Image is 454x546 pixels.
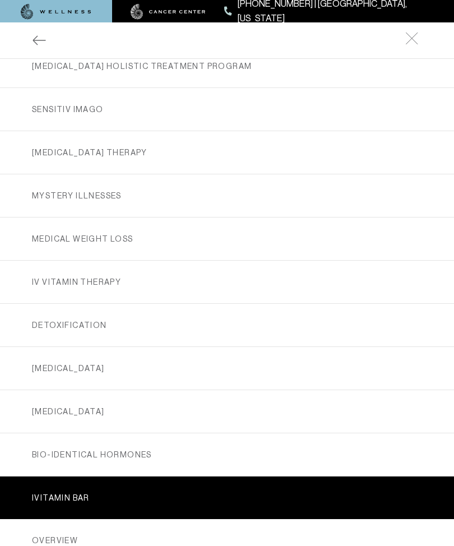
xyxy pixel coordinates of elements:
[32,174,422,217] a: Mystery Illnesses
[32,261,422,303] a: IV Vitamin Therapy
[32,476,422,519] span: iVitamin Bar
[32,131,422,174] a: [MEDICAL_DATA] Therapy
[131,4,206,20] img: cancer center
[32,304,422,346] a: Detoxification
[21,4,91,20] img: wellness
[32,390,422,433] a: [MEDICAL_DATA]
[32,88,422,131] a: Sensitiv Imago
[32,433,422,476] a: Bio-Identical Hormones
[32,218,422,260] a: Medical Weight Loss
[405,32,418,45] img: icon-hamburger
[32,45,422,87] a: [MEDICAL_DATA] Holistic Treatment Program
[32,347,422,390] a: [MEDICAL_DATA]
